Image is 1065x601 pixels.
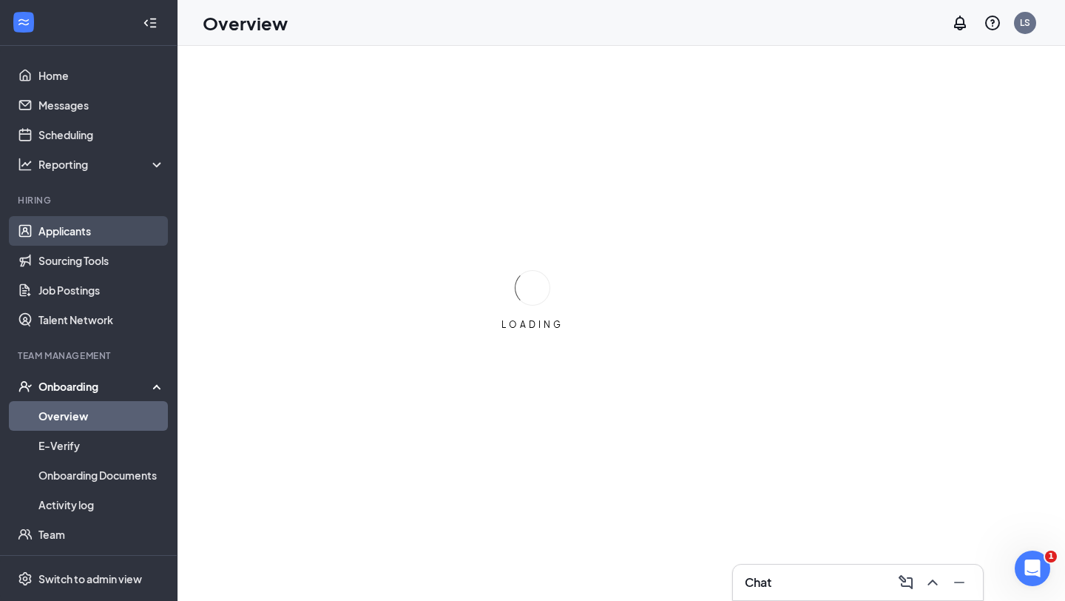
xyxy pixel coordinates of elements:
[38,120,165,150] a: Scheduling
[38,431,165,460] a: E-Verify
[18,571,33,586] svg: Settings
[38,379,152,394] div: Onboarding
[16,15,31,30] svg: WorkstreamLogo
[984,14,1001,32] svg: QuestionInfo
[38,520,165,549] a: Team
[1020,16,1030,29] div: LS
[38,460,165,490] a: Onboarding Documents
[496,318,569,331] div: LOADING
[38,571,142,586] div: Switch to admin view
[1015,551,1050,586] iframe: Intercom live chat
[897,574,915,591] svg: ComposeMessage
[18,194,162,207] div: Hiring
[1045,551,1057,563] span: 1
[18,379,33,394] svg: UserCheck
[38,216,165,246] a: Applicants
[38,275,165,305] a: Job Postings
[951,14,969,32] svg: Notifications
[950,574,968,591] svg: Minimize
[38,157,166,172] div: Reporting
[38,401,165,431] a: Overview
[38,549,165,579] a: DocumentsCrown
[38,90,165,120] a: Messages
[38,61,165,90] a: Home
[143,16,158,30] svg: Collapse
[18,349,162,362] div: Team Management
[18,157,33,172] svg: Analysis
[921,571,944,594] button: ChevronUp
[924,574,941,591] svg: ChevronUp
[745,574,771,591] h3: Chat
[38,305,165,335] a: Talent Network
[947,571,971,594] button: Minimize
[38,246,165,275] a: Sourcing Tools
[203,10,288,36] h1: Overview
[38,490,165,520] a: Activity log
[894,571,918,594] button: ComposeMessage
